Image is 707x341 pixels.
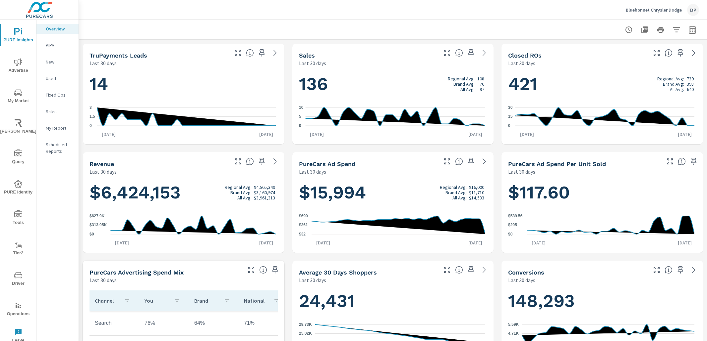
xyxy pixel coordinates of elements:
[479,265,490,275] a: See more details in report
[139,315,189,331] td: 76%
[299,73,487,95] h1: 136
[299,114,301,119] text: 5
[89,168,117,176] p: Last 30 days
[665,266,673,274] span: The number of dealer-specified goals completed by a visitor. [Source: This data is provided by th...
[46,125,73,131] p: My Report
[670,23,683,36] button: Apply Filters
[89,59,117,67] p: Last 30 days
[97,131,120,138] p: [DATE]
[508,290,696,312] h1: 148,293
[46,59,73,65] p: New
[508,181,696,204] h1: $117.60
[688,265,699,275] a: See more details in report
[299,223,308,228] text: $361
[89,123,92,128] text: 0
[255,239,278,246] p: [DATE]
[46,25,73,32] p: Overview
[194,297,217,304] p: Brand
[657,76,684,81] p: Regional Avg:
[225,185,252,190] p: Regional Avg:
[455,49,463,57] span: Number of vehicles sold by the dealership over the selected date range. [Source: This data is sou...
[626,7,682,13] p: Bluebonnet Chrysler Dodge
[508,322,519,327] text: 5.59K
[469,190,484,195] p: $11,710
[254,190,275,195] p: $3,160,974
[508,214,523,218] text: $589.56
[440,185,467,190] p: Regional Avg:
[508,232,513,236] text: $0
[651,48,662,58] button: Make Fullscreen
[299,52,315,59] h5: Sales
[36,90,79,100] div: Fixed Ops
[508,223,517,228] text: $295
[675,48,686,58] span: Save this to your personalized report
[673,239,696,246] p: [DATE]
[46,108,73,115] p: Sales
[445,190,467,195] p: Brand Avg:
[299,331,312,336] text: 25.02K
[651,265,662,275] button: Make Fullscreen
[270,48,280,58] a: See more details in report
[508,331,519,336] text: 4.71K
[89,276,117,284] p: Last 30 days
[2,271,34,287] span: Driver
[36,57,79,67] div: New
[2,119,34,135] span: [PERSON_NAME]
[455,266,463,274] span: A rolling 30 day total of daily Shoppers on the dealership website, averaged over the selected da...
[508,105,513,110] text: 30
[480,81,484,87] p: 76
[508,114,513,119] text: 15
[479,156,490,167] a: See more details in report
[233,156,243,167] button: Make Fullscreen
[2,241,34,257] span: Tier2
[479,48,490,58] a: See more details in report
[36,24,79,34] div: Overview
[670,87,684,92] p: All Avg:
[299,123,301,128] text: 0
[442,265,452,275] button: Make Fullscreen
[312,239,335,246] p: [DATE]
[442,48,452,58] button: Make Fullscreen
[299,59,326,67] p: Last 30 days
[508,73,696,95] h1: 421
[89,181,278,204] h1: $6,424,153
[36,140,79,156] div: Scheduled Reports
[686,23,699,36] button: Select Date Range
[233,48,243,58] button: Make Fullscreen
[239,315,288,331] td: 71%
[469,185,484,190] p: $16,000
[508,269,544,276] h5: Conversions
[299,269,377,276] h5: Average 30 Days Shoppers
[89,269,184,276] h5: PureCars Advertising Spend Mix
[89,232,94,236] text: $0
[508,160,606,167] h5: PureCars Ad Spend Per Unit Sold
[508,168,535,176] p: Last 30 days
[46,75,73,82] p: Used
[2,210,34,227] span: Tools
[89,105,92,110] text: 3
[678,157,686,165] span: Average cost of advertising per each vehicle sold at the dealer over the selected date range. The...
[448,76,475,81] p: Regional Avg:
[508,59,535,67] p: Last 30 days
[257,48,267,58] span: Save this to your personalized report
[508,276,535,284] p: Last 30 days
[687,81,694,87] p: 398
[477,76,484,81] p: 108
[46,42,73,49] p: PIPA
[110,239,134,246] p: [DATE]
[452,195,467,200] p: All Avg:
[527,239,550,246] p: [DATE]
[89,315,139,331] td: Search
[442,156,452,167] button: Make Fullscreen
[246,157,254,165] span: Total sales revenue over the selected date range. [Source: This data is sourced from the dealer’s...
[2,28,34,44] span: PURE Insights
[508,52,542,59] h5: Closed ROs
[464,239,487,246] p: [DATE]
[455,157,463,165] span: Total cost of media for all PureCars channels for the selected dealership group over the selected...
[299,168,326,176] p: Last 30 days
[299,290,487,312] h1: 24,431
[89,223,107,228] text: $313.95K
[515,131,539,138] p: [DATE]
[687,87,694,92] p: 640
[237,195,252,200] p: All Avg:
